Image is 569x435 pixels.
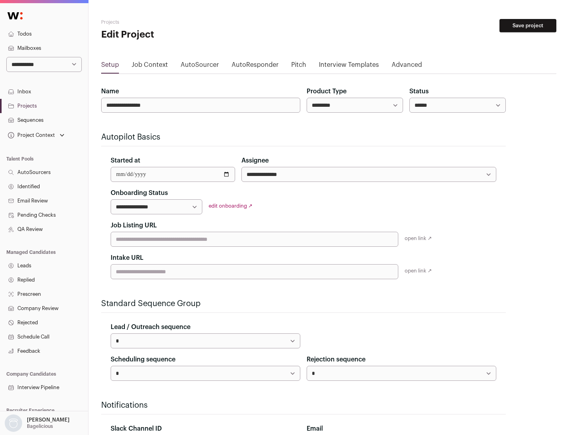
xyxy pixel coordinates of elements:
[307,424,496,433] div: Email
[27,417,70,423] p: [PERSON_NAME]
[307,355,366,364] label: Rejection sequence
[6,132,55,138] div: Project Context
[101,132,506,143] h2: Autopilot Basics
[101,87,119,96] label: Name
[101,19,253,25] h2: Projects
[101,28,253,41] h1: Edit Project
[3,414,71,432] button: Open dropdown
[111,424,162,433] label: Slack Channel ID
[111,355,175,364] label: Scheduling sequence
[241,156,269,165] label: Assignee
[111,322,190,332] label: Lead / Outreach sequence
[101,400,506,411] h2: Notifications
[101,298,506,309] h2: Standard Sequence Group
[27,423,53,429] p: Bagelicious
[499,19,556,32] button: Save project
[232,60,279,73] a: AutoResponder
[5,414,22,432] img: nopic.png
[392,60,422,73] a: Advanced
[3,8,27,24] img: Wellfound
[291,60,306,73] a: Pitch
[307,87,347,96] label: Product Type
[409,87,429,96] label: Status
[319,60,379,73] a: Interview Templates
[111,253,143,263] label: Intake URL
[111,156,140,165] label: Started at
[111,221,157,230] label: Job Listing URL
[209,203,252,208] a: edit onboarding ↗
[181,60,219,73] a: AutoSourcer
[132,60,168,73] a: Job Context
[101,60,119,73] a: Setup
[111,188,168,198] label: Onboarding Status
[6,130,66,141] button: Open dropdown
